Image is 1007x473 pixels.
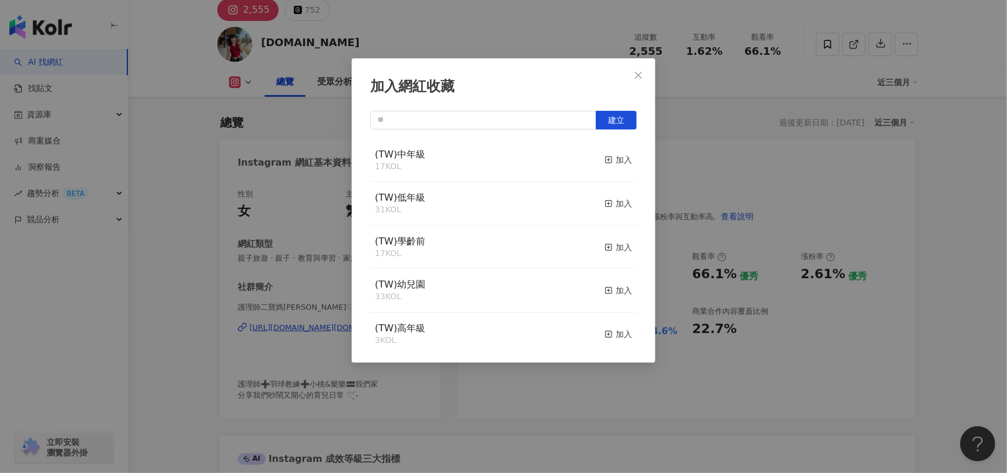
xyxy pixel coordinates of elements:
div: 3 KOL [375,335,425,346]
button: 加入 [605,235,632,260]
div: 31 KOL [375,204,425,216]
a: (TW)中年級 [375,150,425,159]
span: 建立 [608,115,624,125]
span: (TW)幼兒園 [375,279,425,290]
button: 加入 [605,322,632,346]
button: 建立 [596,111,637,129]
span: close [634,71,643,80]
button: 加入 [605,191,632,216]
div: 17 KOL [375,161,425,173]
div: 加入 [605,328,632,341]
span: (TW)高年級 [375,323,425,334]
div: 加入 [605,241,632,254]
button: 加入 [605,278,632,303]
button: 加入 [605,148,632,173]
div: 加入網紅收藏 [370,77,637,97]
div: 加入 [605,284,632,297]
a: (TW)學齡前 [375,237,425,246]
div: 加入 [605,197,632,210]
a: (TW)高年級 [375,324,425,333]
span: (TW)學齡前 [375,236,425,247]
div: 17 KOL [375,248,425,260]
a: (TW)低年級 [375,193,425,202]
span: (TW)中年級 [375,149,425,160]
div: 33 KOL [375,291,425,303]
button: Close [627,64,650,87]
div: 加入 [605,153,632,166]
a: (TW)幼兒園 [375,280,425,289]
span: (TW)低年級 [375,192,425,203]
